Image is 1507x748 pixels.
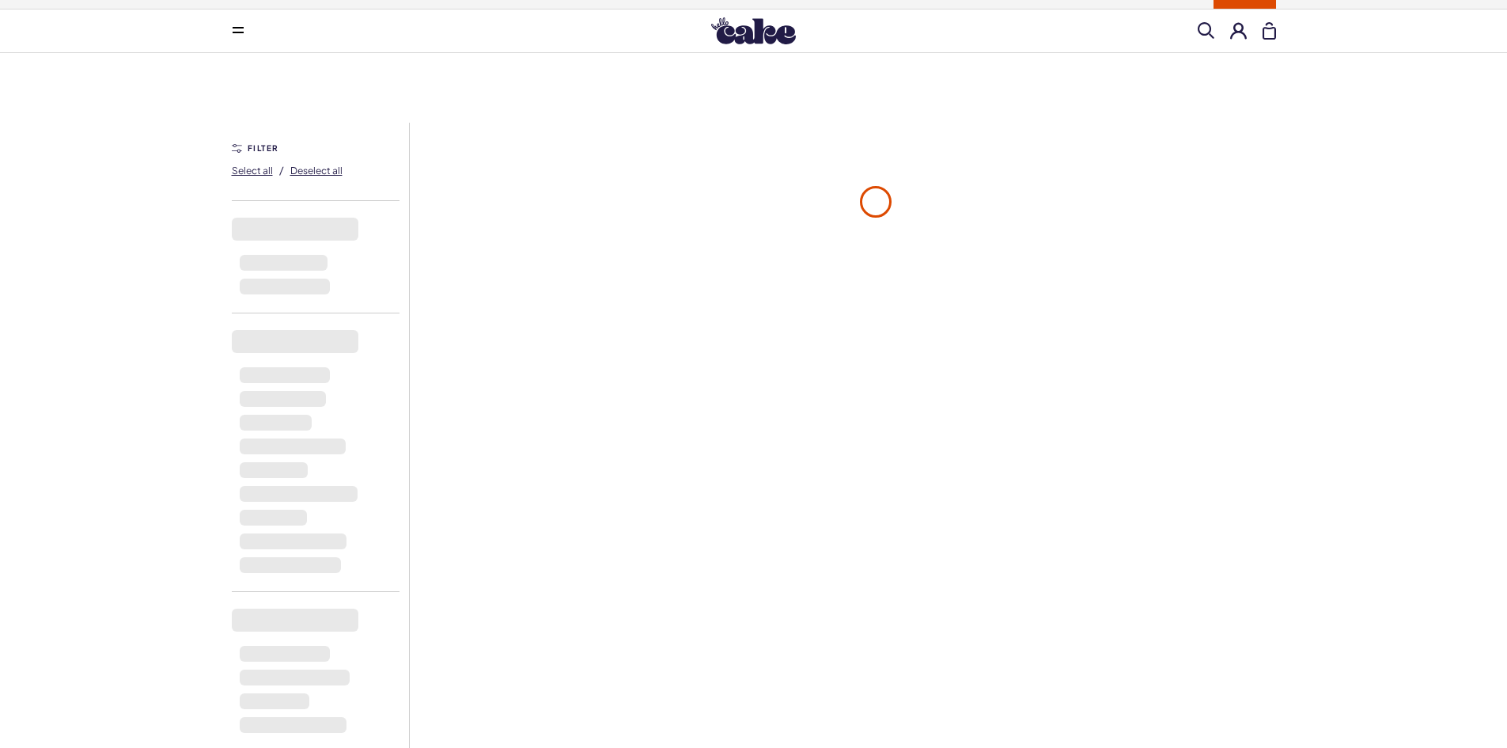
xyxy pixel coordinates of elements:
[711,17,796,44] img: Hello Cake
[290,165,343,177] span: Deselect all
[232,165,273,177] span: Select all
[290,158,343,183] button: Deselect all
[232,158,273,183] button: Select all
[279,163,284,177] span: /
